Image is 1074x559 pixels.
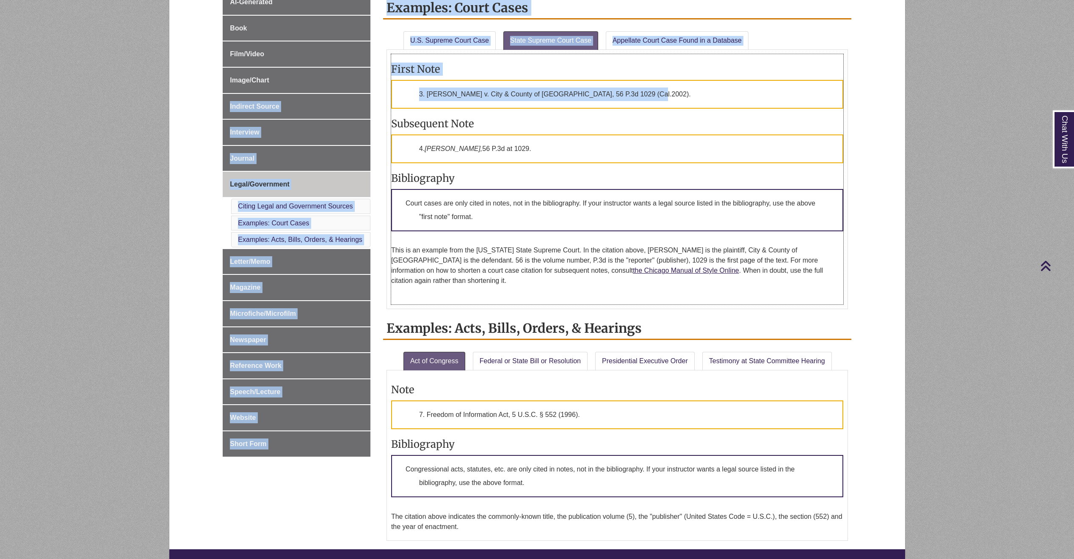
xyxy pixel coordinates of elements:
span: Journal [230,155,254,162]
a: Examples: Court Cases [238,219,309,227]
a: Letter/Memo [223,249,370,274]
h3: Subsequent Note [391,117,843,130]
span: Book [230,25,247,32]
a: Testimony at State Committee Hearing [702,352,832,370]
h3: Note [391,383,843,396]
a: State Supreme Court Case [503,31,598,50]
span: Indirect Source [230,103,279,110]
a: Indirect Source [223,94,370,119]
span: Short Form [230,440,266,447]
p: 7. Freedom of Information Act, 5 U.S.C. § 552 (1996). [391,400,843,429]
a: Magazine [223,275,370,300]
span: Film/Video [230,50,264,58]
a: Short Form [223,431,370,457]
p: Court cases are only cited in notes, not in the bibliography. If your instructor wants a legal so... [391,189,843,231]
span: Website [230,414,256,421]
span: Letter/Memo [230,258,270,265]
p: Congressional acts, statutes, etc. are only cited in notes, not in the bibliography. If your inst... [391,455,843,497]
a: the Chicago Manual of Style Online [633,267,739,274]
span: Interview [230,129,259,136]
p: This is an example from the [US_STATE] State Supreme Court. In the citation above, [PERSON_NAME] ... [391,245,843,286]
h3: First Note [391,63,843,76]
a: Examples: Acts, Bills, Orders, & Hearings [238,236,362,243]
a: Back to Top [1040,260,1072,271]
a: Citing Legal and Government Sources [238,203,353,210]
span: Reference Work [230,362,282,369]
span: Microfiche/Microfilm [230,310,296,317]
h3: Bibliography [391,438,843,451]
span: Newspaper [230,336,266,343]
a: Appellate Court Case Found in a Database [606,31,748,50]
a: Website [223,405,370,430]
a: Act of Congress [403,352,465,370]
span: Magazine [230,284,260,291]
a: Federal or State Bill or Resolution [473,352,588,370]
a: Legal/Government [223,172,370,197]
a: Newspaper [223,327,370,353]
span: Speech/Lecture [230,388,280,395]
a: U.S. Supreme Court Case [403,31,496,50]
span: Legal/Government [230,181,289,188]
p: The citation above indicates the commonly-known title, the publication volume (5), the "publisher... [391,512,843,532]
a: Journal [223,146,370,171]
a: Book [223,16,370,41]
a: Film/Video [223,41,370,67]
p: 3. [PERSON_NAME] v. City & County of [GEOGRAPHIC_DATA], 56 P.3d 1029 (Cal.2002). [391,80,843,109]
a: Interview [223,120,370,145]
a: Image/Chart [223,68,370,93]
a: Microfiche/Microfilm [223,301,370,326]
a: Reference Work [223,353,370,378]
em: [PERSON_NAME], [425,145,482,152]
a: Speech/Lecture [223,379,370,405]
a: Presidential Executive Order [595,352,695,370]
p: 4. 56 P.3d at 1029. [391,134,843,163]
span: Image/Chart [230,77,269,84]
h3: Bibliography [391,172,843,185]
h2: Examples: Acts, Bills, Orders, & Hearings [383,318,851,340]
